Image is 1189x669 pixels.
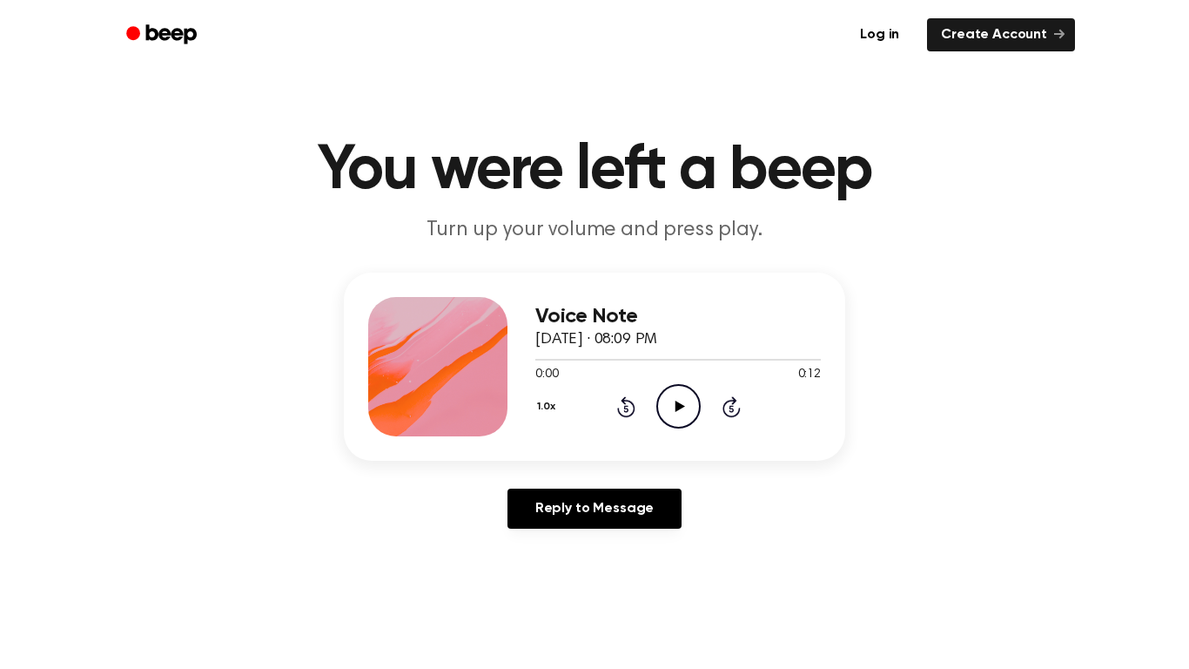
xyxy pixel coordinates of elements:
[798,366,821,384] span: 0:12
[927,18,1075,51] a: Create Account
[114,18,212,52] a: Beep
[535,366,558,384] span: 0:00
[149,139,1040,202] h1: You were left a beep
[535,332,657,348] span: [DATE] · 08:09 PM
[535,305,821,328] h3: Voice Note
[535,392,561,422] button: 1.0x
[843,15,917,55] a: Log in
[507,489,682,529] a: Reply to Message
[260,216,929,245] p: Turn up your volume and press play.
